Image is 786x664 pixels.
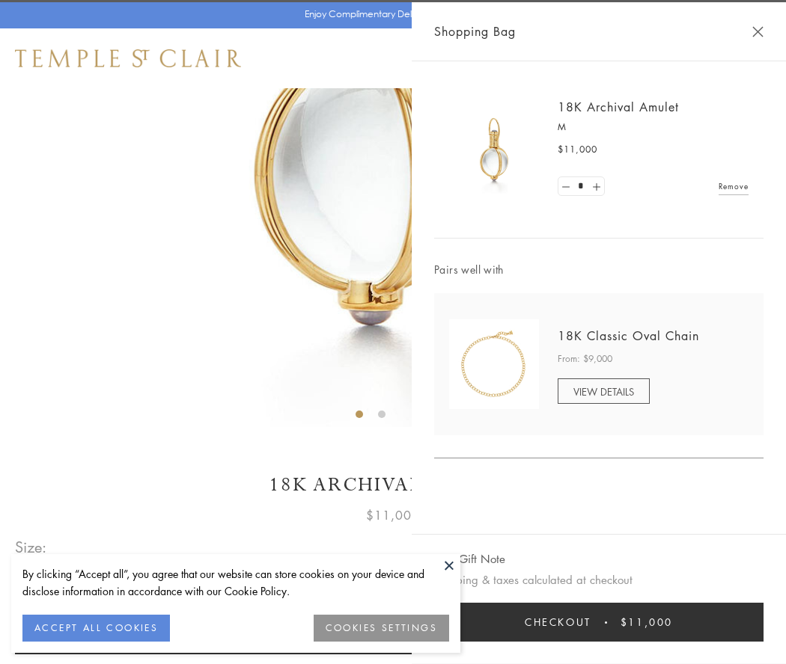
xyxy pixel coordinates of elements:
[558,351,612,366] span: From: $9,000
[573,384,634,399] span: VIEW DETAILS
[15,472,771,498] h1: 18K Archival Amulet
[22,565,449,600] div: By clicking “Accept all”, you agree that our website can store cookies on your device and disclos...
[449,105,539,194] img: 18K Archival Amulet
[15,49,241,67] img: Temple St. Clair
[588,177,603,196] a: Set quantity to 2
[434,603,764,642] button: Checkout $11,000
[752,26,764,37] button: Close Shopping Bag
[558,142,597,157] span: $11,000
[558,120,749,135] p: M
[558,378,650,404] a: VIEW DETAILS
[719,178,749,194] a: Remove
[366,505,420,525] span: $11,000
[525,614,591,630] span: Checkout
[314,615,449,642] button: COOKIES SETTINGS
[434,22,516,41] span: Shopping Bag
[449,319,539,409] img: N88865-OV18
[621,614,673,630] span: $11,000
[15,535,48,559] span: Size:
[558,328,699,344] a: 18K Classic Oval Chain
[434,550,505,568] button: Add Gift Note
[434,571,764,589] p: Shipping & taxes calculated at checkout
[558,177,573,196] a: Set quantity to 0
[305,7,475,22] p: Enjoy Complimentary Delivery & Returns
[22,615,170,642] button: ACCEPT ALL COOKIES
[558,99,679,115] a: 18K Archival Amulet
[434,261,764,278] span: Pairs well with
